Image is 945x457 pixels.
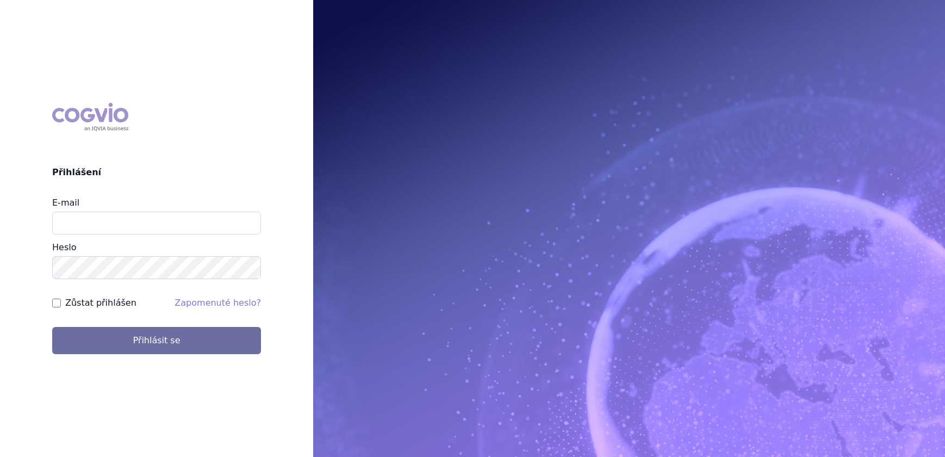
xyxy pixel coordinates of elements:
[52,242,76,252] label: Heslo
[52,197,79,208] label: E-mail
[52,327,261,354] button: Přihlásit se
[52,103,128,131] div: COGVIO
[52,166,261,179] h2: Přihlášení
[175,298,261,308] a: Zapomenuté heslo?
[65,297,136,310] label: Zůstat přihlášen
